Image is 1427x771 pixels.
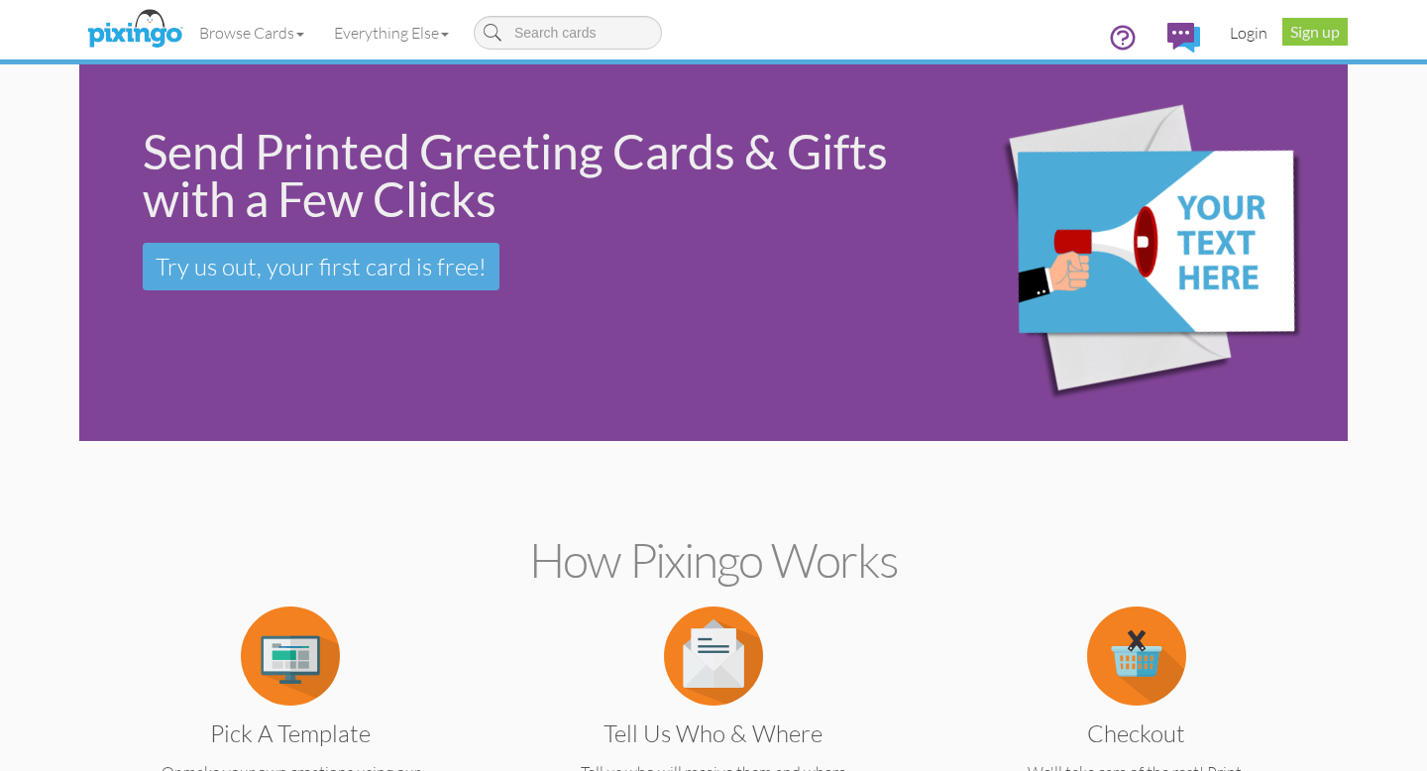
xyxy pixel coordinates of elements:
a: Try us out, your first card is free! [143,243,499,290]
a: Login [1215,8,1282,57]
h3: Checkout [974,720,1298,746]
img: eb544e90-0942-4412-bfe0-c610d3f4da7c.png [936,69,1343,437]
img: item.alt [664,606,763,706]
img: item.alt [241,606,340,706]
h2: How Pixingo works [114,534,1313,587]
span: Try us out, your first card is free! [156,252,487,281]
img: pixingo logo [82,5,187,55]
a: Sign up [1282,18,1348,46]
input: Search cards [474,16,662,50]
img: item.alt [1087,606,1186,706]
div: Send Printed Greeting Cards & Gifts with a Few Clicks [143,128,909,223]
a: Everything Else [319,8,464,57]
h3: Tell us Who & Where [551,720,875,746]
img: comments.svg [1167,23,1200,53]
iframe: Chat [1426,770,1427,771]
h3: Pick a Template [129,720,453,746]
a: Browse Cards [184,8,319,57]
